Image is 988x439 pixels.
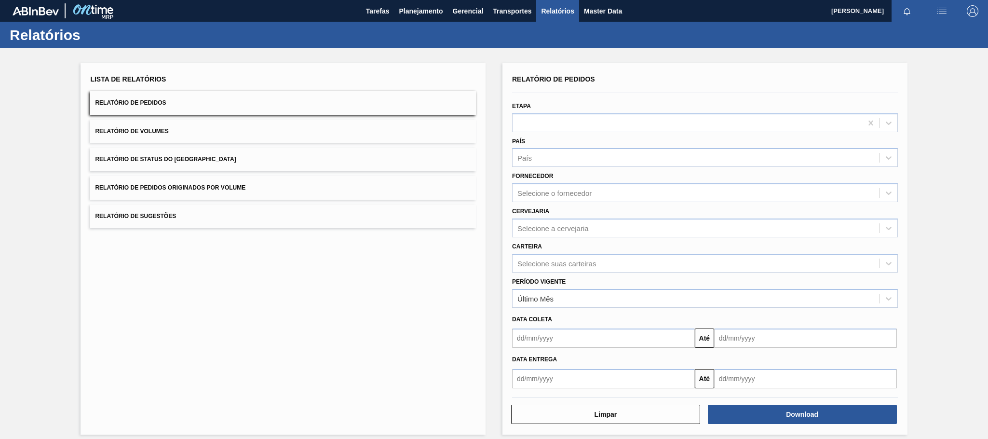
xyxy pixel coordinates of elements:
button: Até [695,329,714,348]
label: Cervejaria [512,208,549,215]
button: Download [708,405,897,424]
button: Até [695,369,714,388]
span: Relatório de Pedidos [512,75,595,83]
span: Planejamento [399,5,443,17]
span: Gerencial [453,5,484,17]
button: Relatório de Status do [GEOGRAPHIC_DATA] [90,148,476,171]
div: Último Mês [517,294,554,302]
input: dd/mm/yyyy [714,369,897,388]
input: dd/mm/yyyy [512,329,695,348]
span: Data coleta [512,316,552,323]
span: Relatório de Sugestões [95,213,176,219]
label: Carteira [512,243,542,250]
span: Relatório de Pedidos [95,99,166,106]
span: Lista de Relatórios [90,75,166,83]
label: Período Vigente [512,278,566,285]
span: Tarefas [366,5,390,17]
img: TNhmsLtSVTkK8tSr43FrP2fwEKptu5GPRR3wAAAABJRU5ErkJggg== [13,7,59,15]
span: Relatório de Pedidos Originados por Volume [95,184,245,191]
button: Relatório de Sugestões [90,205,476,228]
label: País [512,138,525,145]
button: Notificações [892,4,922,18]
label: Etapa [512,103,531,110]
button: Limpar [511,405,700,424]
button: Relatório de Pedidos Originados por Volume [90,176,476,200]
span: Master Data [584,5,622,17]
div: País [517,154,532,162]
input: dd/mm/yyyy [512,369,695,388]
input: dd/mm/yyyy [714,329,897,348]
img: Logout [967,5,978,17]
span: Relatórios [541,5,574,17]
button: Relatório de Volumes [90,120,476,143]
label: Fornecedor [512,173,553,179]
span: Relatório de Status do [GEOGRAPHIC_DATA] [95,156,236,163]
div: Selecione o fornecedor [517,189,592,197]
button: Relatório de Pedidos [90,91,476,115]
h1: Relatórios [10,29,181,41]
span: Transportes [493,5,531,17]
div: Selecione a cervejaria [517,224,589,232]
img: userActions [936,5,947,17]
span: Relatório de Volumes [95,128,168,135]
span: Data entrega [512,356,557,363]
div: Selecione suas carteiras [517,259,596,267]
